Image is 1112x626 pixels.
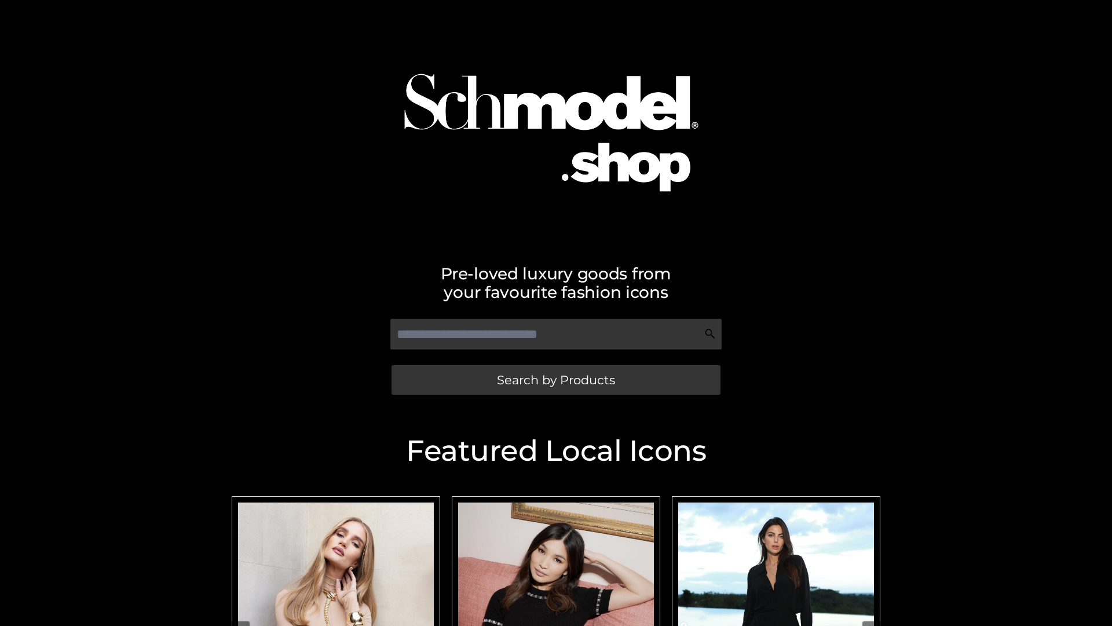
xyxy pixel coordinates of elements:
span: Search by Products [497,374,615,386]
h2: Featured Local Icons​ [226,436,886,465]
a: Search by Products [392,365,720,395]
h2: Pre-loved luxury goods from your favourite fashion icons [226,264,886,301]
img: Search Icon [704,328,716,340]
